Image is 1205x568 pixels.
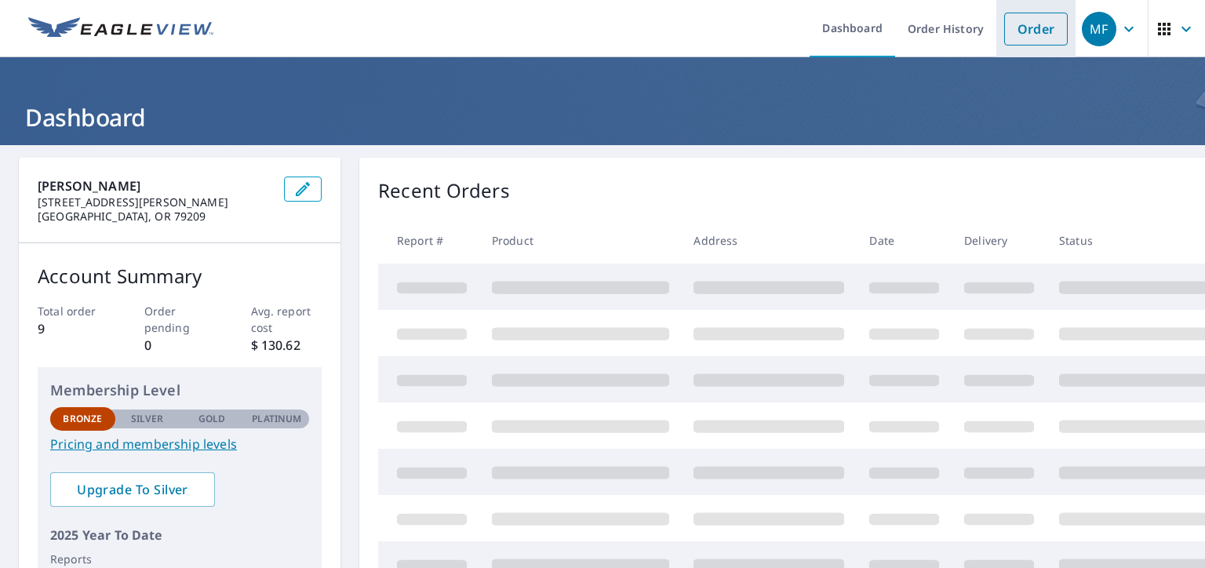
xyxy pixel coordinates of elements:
p: $ 130.62 [251,336,322,355]
div: MF [1082,12,1116,46]
p: Membership Level [50,380,309,401]
h1: Dashboard [19,101,1186,133]
p: [PERSON_NAME] [38,177,271,195]
th: Report # [378,217,479,264]
p: 0 [144,336,216,355]
p: Recent Orders [378,177,510,205]
p: 9 [38,319,109,338]
p: Total order [38,303,109,319]
p: Gold [198,412,225,426]
p: Silver [131,412,164,426]
th: Product [479,217,682,264]
p: 2025 Year To Date [50,526,309,544]
a: Upgrade To Silver [50,472,215,507]
th: Delivery [952,217,1047,264]
p: Avg. report cost [251,303,322,336]
p: [GEOGRAPHIC_DATA], OR 79209 [38,209,271,224]
p: Order pending [144,303,216,336]
a: Order [1004,13,1068,46]
span: Upgrade To Silver [63,481,202,498]
a: Pricing and membership levels [50,435,309,453]
p: [STREET_ADDRESS][PERSON_NAME] [38,195,271,209]
p: Bronze [63,412,102,426]
img: EV Logo [28,17,213,41]
th: Address [681,217,857,264]
p: Platinum [252,412,301,426]
th: Date [857,217,952,264]
p: Account Summary [38,262,322,290]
